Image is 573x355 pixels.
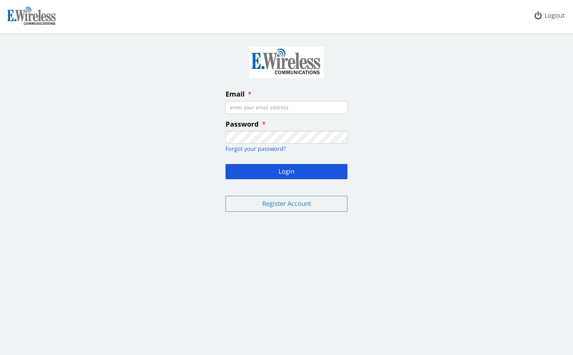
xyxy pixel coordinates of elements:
[226,119,259,129] span: Password
[226,101,347,114] input: enter your email address
[226,89,245,99] span: Email
[226,196,347,212] button: Register Account
[226,164,347,179] button: Login
[226,145,286,153] a: Forgot your password?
